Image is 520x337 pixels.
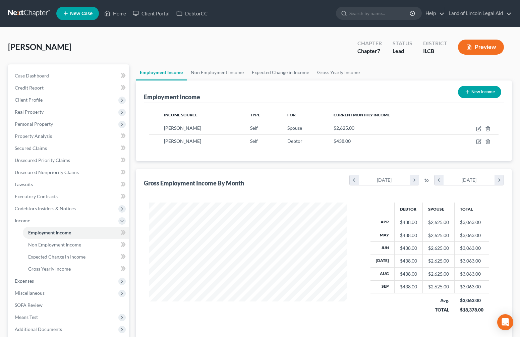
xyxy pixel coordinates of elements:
span: Personal Property [15,121,53,127]
span: Means Test [15,314,38,320]
i: chevron_right [410,175,419,185]
a: Case Dashboard [9,70,129,82]
a: Non Employment Income [23,239,129,251]
div: $3,063.00 [460,297,483,304]
th: Debtor [395,203,423,216]
div: Lead [393,47,412,55]
div: $438.00 [400,271,417,277]
span: Type [250,112,260,117]
div: Status [393,40,412,47]
td: $3,063.00 [455,255,489,267]
a: Secured Claims [9,142,129,154]
th: Jun [370,242,395,255]
span: Codebtors Insiders & Notices [15,206,76,211]
div: [DATE] [444,175,495,185]
th: Spouse [423,203,455,216]
th: [DATE] [370,255,395,267]
td: $3,063.00 [455,229,489,241]
span: Lawsuits [15,181,33,187]
a: Unsecured Priority Claims [9,154,129,166]
span: [PERSON_NAME] [164,138,201,144]
span: Current Monthly Income [334,112,390,117]
div: ILCB [423,47,447,55]
span: $2,625.00 [334,125,354,131]
a: Credit Report [9,82,129,94]
div: Employment Income [144,93,200,101]
span: Property Analysis [15,133,52,139]
th: Apr [370,216,395,229]
a: Home [101,7,129,19]
span: Secured Claims [15,145,47,151]
span: SOFA Review [15,302,43,308]
span: [PERSON_NAME] [164,125,201,131]
span: [PERSON_NAME] [8,42,71,52]
span: Debtor [287,138,302,144]
div: $2,625.00 [428,219,449,226]
a: Gross Yearly Income [23,263,129,275]
a: Expected Change in Income [248,64,313,80]
div: $2,625.00 [428,232,449,239]
span: Non Employment Income [28,242,81,247]
a: DebtorCC [173,7,211,19]
i: chevron_left [435,175,444,185]
span: Client Profile [15,97,43,103]
i: chevron_left [350,175,359,185]
a: Land of Lincoln Legal Aid [445,7,512,19]
a: Help [422,7,445,19]
td: $3,063.00 [455,268,489,280]
span: 7 [377,48,380,54]
div: $18,378.00 [460,306,483,313]
span: Case Dashboard [15,73,49,78]
div: $2,625.00 [428,258,449,264]
th: Sep [370,280,395,293]
i: chevron_right [495,175,504,185]
a: Unsecured Nonpriority Claims [9,166,129,178]
div: District [423,40,447,47]
span: Credit Report [15,85,44,91]
span: New Case [70,11,93,16]
a: Gross Yearly Income [313,64,364,80]
span: Income [15,218,30,223]
span: Income Source [164,112,197,117]
div: Avg. [428,297,449,304]
a: Lawsuits [9,178,129,190]
th: May [370,229,395,241]
span: For [287,112,296,117]
span: to [424,177,429,183]
a: Employment Income [23,227,129,239]
span: Self [250,125,258,131]
div: Gross Employment Income By Month [144,179,244,187]
span: Self [250,138,258,144]
span: Executory Contracts [15,193,58,199]
div: [DATE] [359,175,410,185]
div: $2,625.00 [428,271,449,277]
div: $2,625.00 [428,283,449,290]
div: $438.00 [400,283,417,290]
span: Unsecured Nonpriority Claims [15,169,79,175]
a: Client Portal [129,7,173,19]
div: $2,625.00 [428,245,449,251]
th: Aug [370,268,395,280]
div: Chapter [357,47,382,55]
a: Expected Change in Income [23,251,129,263]
th: Total [455,203,489,216]
div: TOTAL [428,306,449,313]
span: Unsecured Priority Claims [15,157,70,163]
span: Spouse [287,125,302,131]
div: Open Intercom Messenger [497,314,513,330]
span: Real Property [15,109,44,115]
a: SOFA Review [9,299,129,311]
span: Expenses [15,278,34,284]
td: $3,063.00 [455,280,489,293]
a: Employment Income [136,64,187,80]
span: Miscellaneous [15,290,45,296]
button: New Income [458,86,501,98]
div: Chapter [357,40,382,47]
td: $3,063.00 [455,242,489,255]
span: Gross Yearly Income [28,266,71,272]
div: $438.00 [400,232,417,239]
div: $438.00 [400,258,417,264]
input: Search by name... [349,7,411,19]
a: Property Analysis [9,130,129,142]
span: Additional Documents [15,326,62,332]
